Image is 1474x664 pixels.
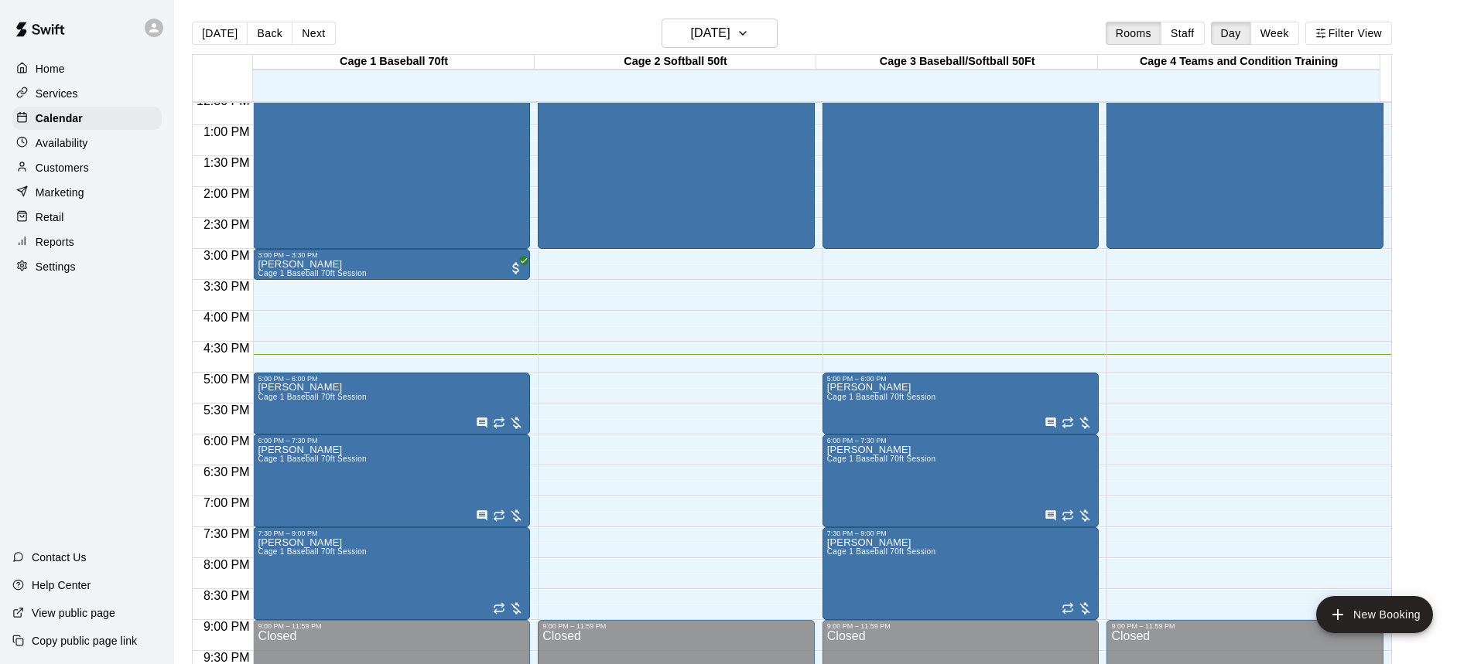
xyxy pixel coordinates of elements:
[258,437,525,444] div: 6:00 PM – 7:30 PM
[258,455,367,463] span: Cage 1 Baseball 70ft Session
[662,19,778,48] button: [DATE]
[12,131,162,155] a: Availability
[200,125,254,138] span: 1:00 PM
[822,373,1100,434] div: 5:00 PM – 6:00 PM: Cage 1 Baseball 70ft Session
[36,61,65,77] p: Home
[200,280,254,293] span: 3:30 PM
[200,620,254,633] span: 9:00 PM
[258,251,525,259] div: 3:00 PM – 3:30 PM
[12,156,162,179] a: Customers
[32,550,87,565] p: Contact Us
[691,22,730,44] h6: [DATE]
[200,434,254,448] span: 6:00 PM
[1062,417,1074,429] span: Recurring event
[493,509,505,522] span: Recurring event
[827,547,936,556] span: Cage 1 Baseball 70ft Session
[200,465,254,478] span: 6:30 PM
[1098,55,1380,70] div: Cage 4 Teams and Condition Training
[200,527,254,540] span: 7:30 PM
[12,181,162,204] a: Marketing
[1106,22,1161,45] button: Rooms
[258,529,525,537] div: 7:30 PM – 9:00 PM
[476,417,488,429] svg: Has notes
[253,373,530,434] div: 5:00 PM – 6:00 PM: Cage 1 Baseball 70ft Session
[1211,22,1251,45] button: Day
[200,404,254,417] span: 5:30 PM
[827,529,1095,537] div: 7:30 PM – 9:00 PM
[36,234,74,250] p: Reports
[36,259,76,274] p: Settings
[192,22,248,45] button: [DATE]
[822,527,1100,620] div: 7:30 PM – 9:00 PM: Cage 1 Baseball 70ft Session
[36,135,88,151] p: Availability
[200,373,254,386] span: 5:00 PM
[535,55,816,70] div: Cage 2 Softball 50ft
[258,547,367,556] span: Cage 1 Baseball 70ft Session
[200,589,254,602] span: 8:30 PM
[827,455,936,463] span: Cage 1 Baseball 70ft Session
[1305,22,1392,45] button: Filter View
[816,55,1098,70] div: Cage 3 Baseball/Softball 50Ft
[508,260,524,276] span: All customers have paid
[253,434,530,527] div: 6:00 PM – 7:30 PM: Cage 1 Baseball 70ft Session
[827,437,1095,444] div: 6:00 PM – 7:30 PM
[32,633,137,649] p: Copy public page link
[200,651,254,664] span: 9:30 PM
[476,509,488,522] svg: Has notes
[1062,602,1074,615] span: Recurring event
[827,393,936,401] span: Cage 1 Baseball 70ft Session
[36,160,89,175] p: Customers
[1045,509,1057,522] svg: Has notes
[36,86,78,101] p: Services
[253,55,535,70] div: Cage 1 Baseball 70ft
[258,269,367,278] span: Cage 1 Baseball 70ft Session
[32,605,115,621] p: View public page
[253,527,530,620] div: 7:30 PM – 9:00 PM: Cage 1 Baseball 70ft Session
[1111,622,1379,630] div: 9:00 PM – 11:59 PM
[200,187,254,200] span: 2:00 PM
[200,249,254,262] span: 3:00 PM
[827,622,1095,630] div: 9:00 PM – 11:59 PM
[12,107,162,130] a: Calendar
[12,82,162,105] a: Services
[258,393,367,401] span: Cage 1 Baseball 70ft Session
[493,602,505,615] span: Recurring event
[258,375,525,383] div: 5:00 PM – 6:00 PM
[12,206,162,229] a: Retail
[32,577,91,593] p: Help Center
[12,255,162,278] a: Settings
[1062,509,1074,522] span: Recurring event
[1045,417,1057,429] svg: Has notes
[1316,596,1433,633] button: add
[200,218,254,231] span: 2:30 PM
[200,156,254,169] span: 1:30 PM
[36,185,84,200] p: Marketing
[12,57,162,80] a: Home
[36,209,64,225] p: Retail
[1250,22,1299,45] button: Week
[12,230,162,254] a: Reports
[1161,22,1205,45] button: Staff
[292,22,335,45] button: Next
[258,622,525,630] div: 9:00 PM – 11:59 PM
[200,342,254,355] span: 4:30 PM
[493,417,505,429] span: Recurring event
[200,496,254,509] span: 7:00 PM
[542,622,810,630] div: 9:00 PM – 11:59 PM
[200,558,254,571] span: 8:00 PM
[200,311,254,324] span: 4:00 PM
[36,111,83,126] p: Calendar
[827,375,1095,383] div: 5:00 PM – 6:00 PM
[247,22,292,45] button: Back
[253,249,530,280] div: 3:00 PM – 3:30 PM: Alex Cano
[822,434,1100,527] div: 6:00 PM – 7:30 PM: Cage 1 Baseball 70ft Session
